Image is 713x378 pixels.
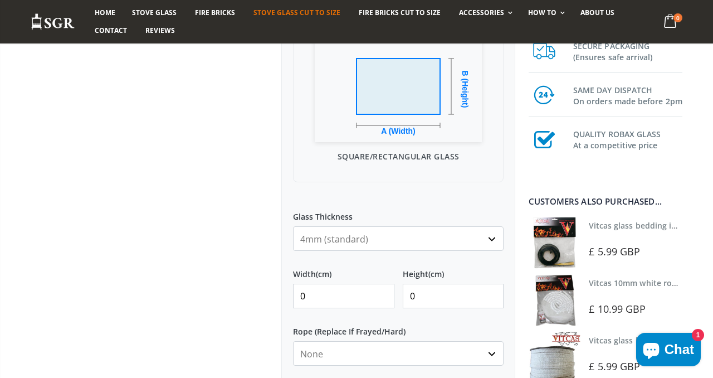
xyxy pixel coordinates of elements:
[589,302,646,316] span: £ 10.99 GBP
[195,8,235,17] span: Fire Bricks
[459,8,504,17] span: Accessories
[315,31,482,142] img: Square/Rectangular Glass
[673,13,682,22] span: 0
[316,269,331,279] span: (cm)
[529,274,580,326] img: Vitcas white rope, glue and gloves kit 10mm
[633,333,704,369] inbox-online-store-chat: Shopify online store chat
[293,317,504,337] label: Rope (Replace If Frayed/Hard)
[86,22,135,40] a: Contact
[253,8,340,17] span: Stove Glass Cut To Size
[293,202,504,222] label: Glass Thickness
[293,259,394,279] label: Width
[589,360,640,373] span: £ 5.99 GBP
[132,8,177,17] span: Stove Glass
[350,4,449,22] a: Fire Bricks Cut To Size
[573,127,682,151] h3: QUALITY ROBAX GLASS At a competitive price
[428,269,444,279] span: (cm)
[580,8,614,17] span: About us
[573,38,682,63] h3: SECURE PACKAGING (Ensures safe arrival)
[95,8,115,17] span: Home
[145,26,175,35] span: Reviews
[573,83,682,107] h3: SAME DAY DISPATCH On orders made before 2pm
[137,22,183,40] a: Reviews
[359,8,441,17] span: Fire Bricks Cut To Size
[529,197,682,206] div: Customers also purchased...
[451,4,518,22] a: Accessories
[529,217,580,269] img: Vitcas stove glass bedding in tape
[305,151,492,162] p: Square/Rectangular Glass
[528,8,556,17] span: How To
[589,245,640,258] span: £ 5.99 GBP
[31,13,75,31] img: Stove Glass Replacement
[245,4,348,22] a: Stove Glass Cut To Size
[95,26,127,35] span: Contact
[187,4,243,22] a: Fire Bricks
[572,4,623,22] a: About us
[660,11,682,33] a: 0
[124,4,185,22] a: Stove Glass
[520,4,570,22] a: How To
[86,4,124,22] a: Home
[403,259,504,279] label: Height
